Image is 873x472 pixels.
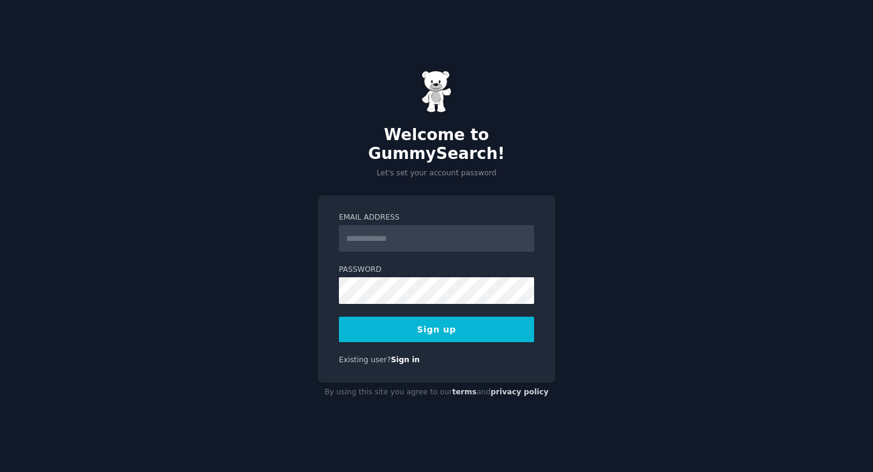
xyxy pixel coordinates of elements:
button: Sign up [339,317,534,342]
label: Email Address [339,212,534,223]
a: terms [452,388,477,396]
h2: Welcome to GummySearch! [318,126,555,164]
label: Password [339,265,534,275]
a: Sign in [391,356,420,364]
div: By using this site you agree to our and [318,383,555,402]
img: Gummy Bear [421,70,452,113]
a: privacy policy [490,388,549,396]
span: Existing user? [339,356,391,364]
p: Let's set your account password [318,168,555,179]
